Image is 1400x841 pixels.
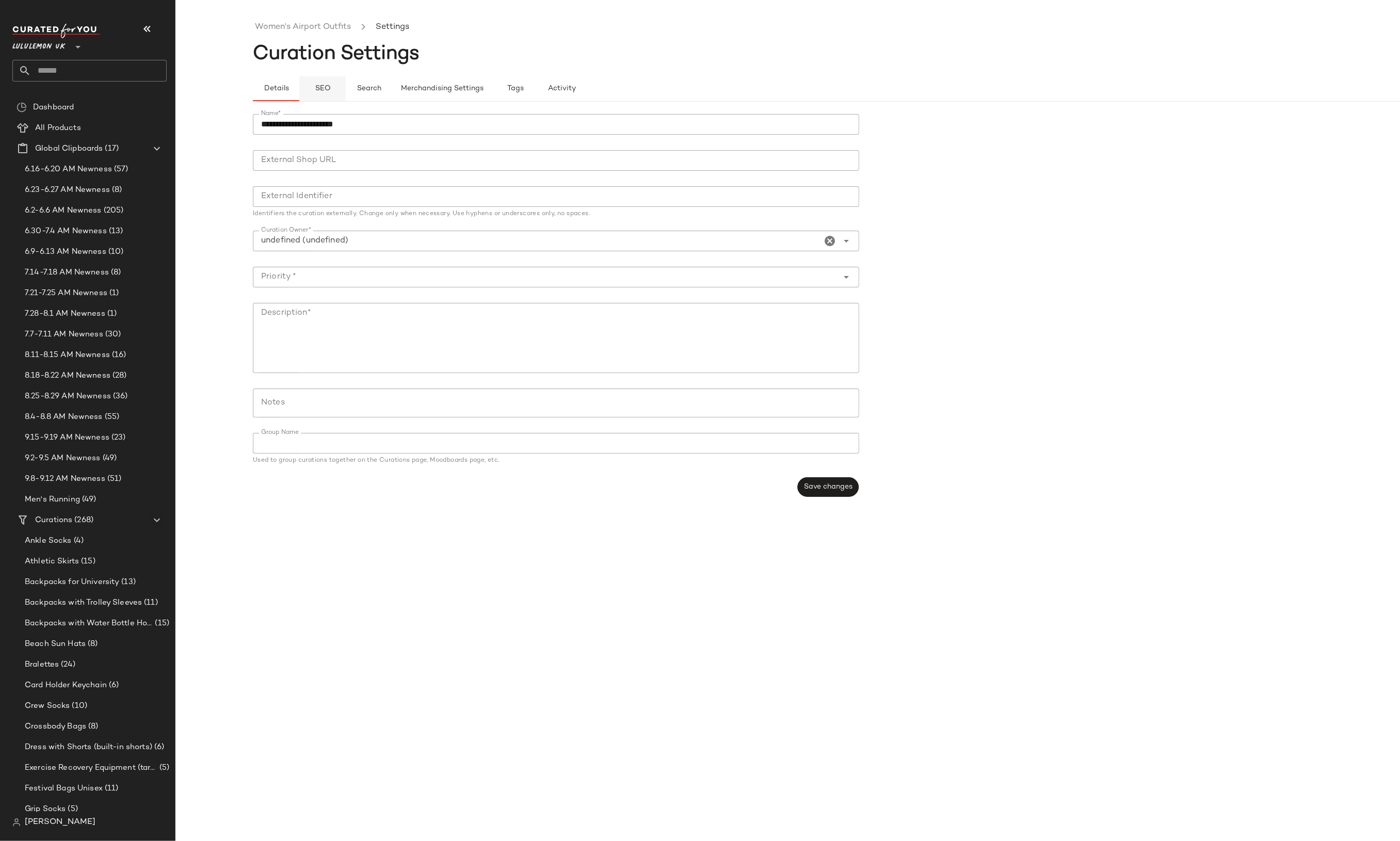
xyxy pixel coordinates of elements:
span: 9.8-9.12 AM Newness [25,473,105,485]
span: (16) [110,349,126,361]
span: Ankle Socks [25,535,72,547]
span: 6.23-6.27 AM Newness [25,184,110,196]
span: (55) [103,411,120,423]
span: (24) [59,659,75,671]
span: Exercise Recovery Equipment (target mobility + muscle recovery equipment) [25,762,157,774]
div: Used to group curations together on the Curations page, Moodboards page, etc. [253,458,859,464]
span: (17) [103,143,119,155]
span: SEO [314,85,330,93]
span: (36) [111,391,128,402]
span: Beach Sun Hats [25,638,86,650]
span: (13) [119,576,136,588]
span: Crew Socks [25,700,70,712]
span: (30) [103,329,121,341]
span: Dress with Shorts (built-in shorts) [25,741,152,753]
span: Bralettes [25,659,59,671]
span: Tags [507,85,524,93]
span: Curation Settings [253,44,420,64]
span: (13) [107,225,123,237]
span: (6) [107,680,119,691]
span: Dashboard [33,102,74,114]
span: Backpacks with Trolley Sleeves [25,597,142,609]
span: (15) [153,618,169,629]
span: [PERSON_NAME] [25,816,95,829]
span: 7.28-8.1 AM Newness [25,308,105,320]
span: 6.2-6.6 AM Newness [25,205,102,217]
span: (205) [102,205,124,217]
i: Open [841,235,853,247]
img: cfy_white_logo.C9jOOHJF.svg [12,24,100,38]
span: Men's Running [25,494,80,506]
span: 6.16-6.20 AM Newness [25,164,112,175]
span: (8) [86,638,98,650]
i: Open [841,271,853,283]
span: 8.11-8.15 AM Newness [25,349,110,361]
span: 8.25-8.29 AM Newness [25,391,111,402]
i: Clear Curation Owner* [824,235,836,247]
span: 9.15-9.19 AM Newness [25,432,109,444]
img: svg%3e [17,102,27,112]
span: Activity [548,85,576,93]
span: Athletic Skirts [25,556,79,568]
div: Identifiers the curation externally. Change only when necessary. Use hyphens or underscores only,... [253,211,859,217]
span: Backpacks with Water Bottle Holder [25,618,153,629]
span: (51) [105,473,122,485]
span: 7.7-7.11 AM Newness [25,329,103,341]
span: (6) [152,741,164,753]
span: (5) [66,803,77,815]
span: (28) [110,370,127,382]
span: (15) [79,556,95,568]
span: (11) [142,597,158,609]
img: svg%3e [12,818,21,827]
li: Settings [374,21,411,34]
span: Festival Bags Unisex [25,783,103,795]
span: (8) [109,267,121,279]
span: Grip Socks [25,803,66,815]
span: 7.14-7.18 AM Newness [25,267,109,279]
span: 7.21-7.25 AM Newness [25,287,107,299]
span: Curations [35,514,72,526]
span: (8) [86,721,98,733]
span: (57) [112,164,128,175]
span: Lululemon UK [12,35,66,54]
span: Details [263,85,288,93]
span: (23) [109,432,126,444]
span: 9.2-9.5 AM Newness [25,452,101,464]
span: Save changes [803,483,852,491]
span: Crossbody Bags [25,721,86,733]
a: Women's Airport Outfits [255,21,351,34]
span: Backpacks for University [25,576,119,588]
span: 8.18-8.22 AM Newness [25,370,110,382]
span: Global Clipboards [35,143,103,155]
span: Merchandising Settings [400,85,484,93]
span: 8.4-8.8 AM Newness [25,411,103,423]
span: (4) [72,535,84,547]
span: (5) [157,762,169,774]
button: Save changes [797,477,859,497]
span: (49) [101,452,117,464]
span: Search [357,85,381,93]
span: Card Holder Keychain [25,680,107,691]
span: (268) [72,514,93,526]
span: (11) [103,783,119,795]
span: 6.9-6.13 AM Newness [25,246,106,258]
span: All Products [35,122,81,134]
span: (10) [70,700,87,712]
span: (1) [107,287,119,299]
span: (8) [110,184,122,196]
span: 6.30-7.4 AM Newness [25,225,107,237]
span: (10) [106,246,124,258]
span: (49) [80,494,96,506]
span: (1) [105,308,117,320]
